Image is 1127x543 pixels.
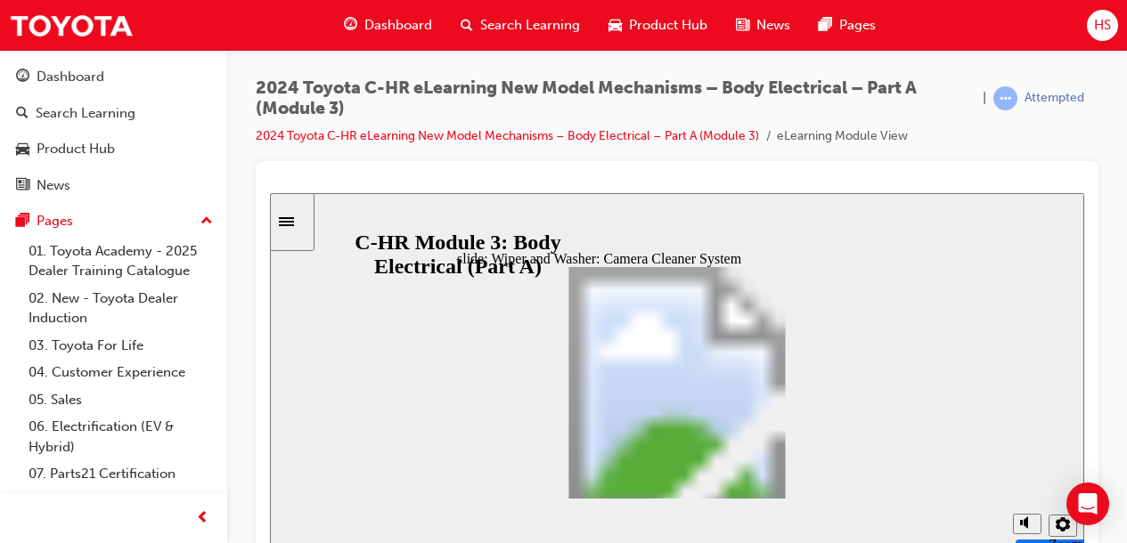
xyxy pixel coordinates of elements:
a: car-iconProduct Hub [594,7,722,44]
div: Open Intercom Messenger [1066,482,1109,525]
button: DashboardSearch LearningProduct HubNews [7,57,220,205]
span: prev-icon [196,507,209,530]
button: Pages [7,205,220,238]
span: News [756,15,790,36]
a: Product Hub [7,133,220,166]
span: pages-icon [16,214,29,230]
img: Trak [9,5,134,45]
div: Search Learning [36,103,135,124]
a: 05. Sales [21,386,220,414]
span: up-icon [200,210,213,233]
span: Pages [839,15,876,36]
a: 03. Toyota For Life [21,332,220,360]
div: Product Hub [37,139,115,159]
span: search-icon [16,106,29,122]
a: guage-iconDashboard [330,7,446,44]
div: Dashboard [37,67,104,87]
span: pages-icon [819,14,832,36]
div: Attempted [1025,90,1084,107]
input: volume [745,343,860,357]
div: misc controls [734,305,805,363]
a: 04. Customer Experience [21,359,220,386]
span: HS [1094,15,1111,36]
label: Zoom to fit [779,344,813,391]
div: News [37,175,70,196]
span: guage-icon [16,69,29,85]
a: 08. Service [21,488,220,515]
span: car-icon [16,142,29,158]
span: learningRecordVerb_ATTEMPT-icon [993,86,1017,110]
span: news-icon [736,14,749,36]
a: 07. Parts21 Certification [21,460,220,488]
span: news-icon [16,178,29,194]
a: news-iconNews [722,7,804,44]
li: eLearning Module View [777,126,908,147]
span: 2024 Toyota C-HR eLearning New Model Mechanisms – Body Electrical – Part A (Module 3) [256,78,976,118]
a: pages-iconPages [804,7,890,44]
a: 06. Electrification (EV & Hybrid) [21,413,220,460]
a: 02. New - Toyota Dealer Induction [21,285,220,332]
a: search-iconSearch Learning [446,7,594,44]
a: Dashboard [7,61,220,93]
span: Search Learning [480,15,580,36]
span: Dashboard [364,15,432,36]
button: HS [1087,10,1118,41]
span: Product Hub [629,15,707,36]
a: Search Learning [7,97,220,130]
button: Mute (Ctrl+Alt+M) [743,320,772,341]
span: | [983,88,986,109]
span: car-icon [608,14,622,36]
span: guage-icon [344,14,357,36]
div: Pages [37,211,73,231]
button: Settings [779,321,807,344]
a: News [7,169,220,202]
a: 01. Toyota Academy - 2025 Dealer Training Catalogue [21,238,220,285]
span: search-icon [461,14,473,36]
a: 2024 Toyota C-HR eLearning New Model Mechanisms – Body Electrical – Part A (Module 3) [256,128,759,143]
